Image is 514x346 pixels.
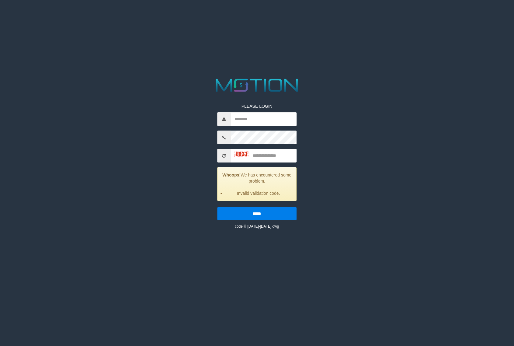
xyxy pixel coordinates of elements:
[223,173,241,177] strong: Whoops!
[234,151,249,157] img: captcha
[225,190,292,196] li: Invalid validation code.
[235,224,279,229] small: code © [DATE]-[DATE] dwg
[217,103,297,109] p: PLEASE LOGIN
[212,76,302,94] img: MOTION_logo.png
[217,167,297,201] div: We has encountered some problem.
